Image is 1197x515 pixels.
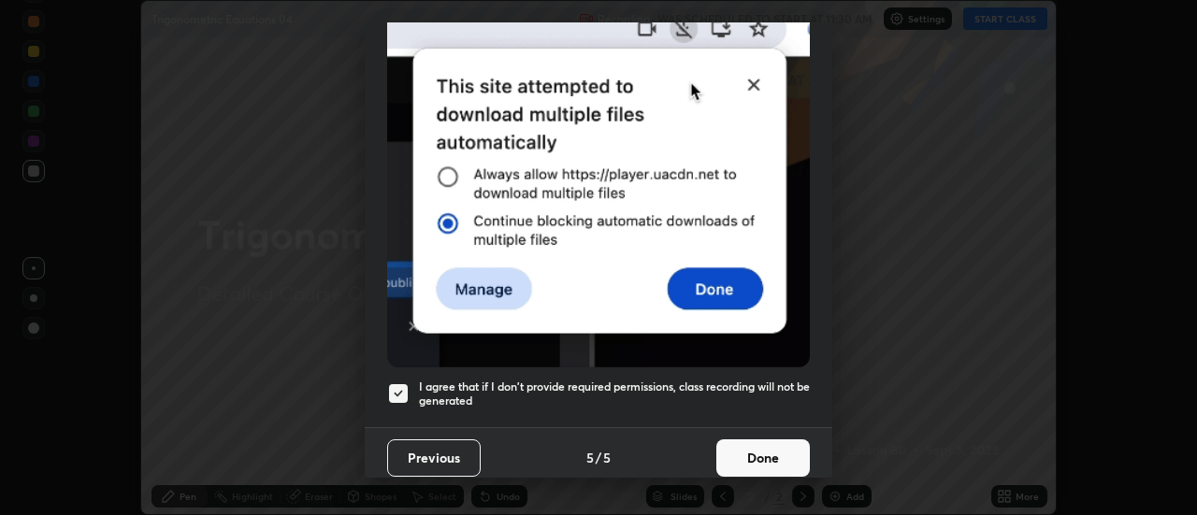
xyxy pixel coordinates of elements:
h4: / [596,448,601,467]
button: Previous [387,439,481,477]
h4: 5 [603,448,611,467]
h5: I agree that if I don't provide required permissions, class recording will not be generated [419,379,810,408]
button: Done [716,439,810,477]
h4: 5 [586,448,594,467]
